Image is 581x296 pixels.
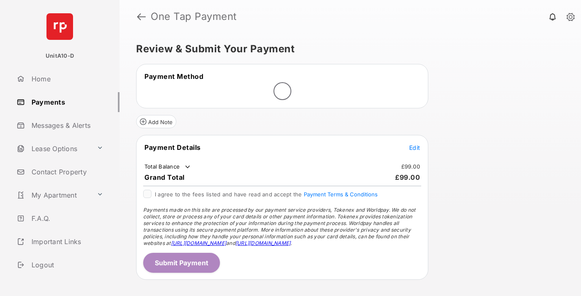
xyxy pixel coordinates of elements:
span: I agree to the fees listed and have read and accept the [155,191,378,198]
a: Home [13,69,120,89]
span: Edit [409,144,420,151]
a: [URL][DOMAIN_NAME] [171,240,226,246]
td: £99.00 [401,163,421,170]
a: [URL][DOMAIN_NAME] [235,240,290,246]
a: Important Links [13,232,107,252]
span: Payment Method [144,72,203,81]
a: My Apartment [13,185,93,205]
button: Add Note [136,115,176,128]
button: Edit [409,143,420,152]
span: Grand Total [144,173,185,181]
a: Logout [13,255,120,275]
a: Messages & Alerts [13,115,120,135]
a: Lease Options [13,139,93,159]
td: Total Balance [144,163,192,171]
a: F.A.Q. [13,208,120,228]
span: £99.00 [395,173,420,181]
span: Payments made on this site are processed by our payment service providers, Tokenex and Worldpay. ... [143,207,415,246]
p: UnitA10-D [46,52,74,60]
a: Contact Property [13,162,120,182]
button: Submit Payment [143,253,220,273]
strong: One Tap Payment [151,12,237,22]
button: I agree to the fees listed and have read and accept the [304,191,378,198]
h5: Review & Submit Your Payment [136,44,558,54]
a: Payments [13,92,120,112]
img: svg+xml;base64,PHN2ZyB4bWxucz0iaHR0cDovL3d3dy53My5vcmcvMjAwMC9zdmciIHdpZHRoPSI2NCIgaGVpZ2h0PSI2NC... [46,13,73,40]
span: Payment Details [144,143,201,152]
